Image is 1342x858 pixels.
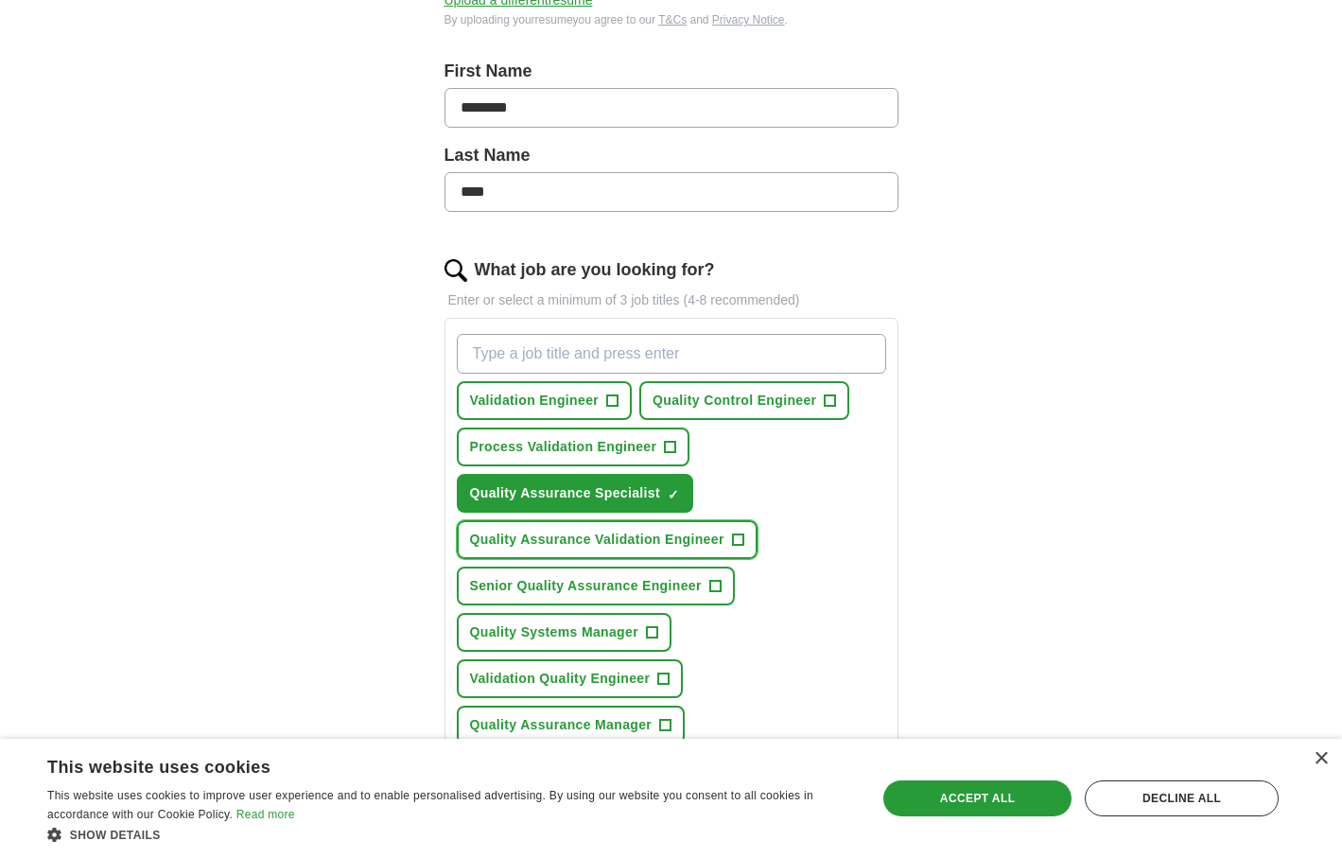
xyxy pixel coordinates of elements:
div: By uploading your resume you agree to our and . [444,11,898,28]
button: Validation Engineer [457,381,633,420]
button: Quality Assurance Manager [457,706,686,744]
span: ✓ [668,487,679,502]
button: Validation Quality Engineer [457,659,684,698]
span: Quality Assurance Validation Engineer [470,530,724,550]
button: Quality Assurance Specialist✓ [457,474,693,513]
button: Quality Control Engineer [639,381,849,420]
span: This website uses cookies to improve user experience and to enable personalised advertising. By u... [47,789,813,821]
label: First Name [444,59,898,84]
button: Quality Assurance Validation Engineer [457,520,758,559]
a: T&Cs [658,13,687,26]
span: Validation Engineer [470,391,600,411]
span: Quality Assurance Specialist [470,483,660,503]
div: Accept all [883,780,1072,816]
div: Show details [47,825,852,844]
a: Read more, opens a new window [236,808,295,821]
a: Privacy Notice [712,13,785,26]
label: What job are you looking for? [475,257,715,283]
button: Senior Quality Assurance Engineer [457,567,735,605]
div: Close [1314,752,1328,766]
div: Decline all [1085,780,1279,816]
span: Show details [70,829,161,842]
label: Last Name [444,143,898,168]
span: Process Validation Engineer [470,437,657,457]
span: Quality Systems Manager [470,622,638,642]
img: search.png [444,259,467,282]
div: This website uses cookies [47,750,805,779]
span: Quality Assurance Manager [470,715,653,735]
input: Type a job title and press enter [457,334,886,374]
p: Enter or select a minimum of 3 job titles (4-8 recommended) [444,290,898,310]
button: Process Validation Engineer [457,428,690,466]
span: Senior Quality Assurance Engineer [470,576,702,596]
span: Quality Control Engineer [653,391,816,411]
button: Quality Systems Manager [457,613,671,652]
span: Validation Quality Engineer [470,669,651,689]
